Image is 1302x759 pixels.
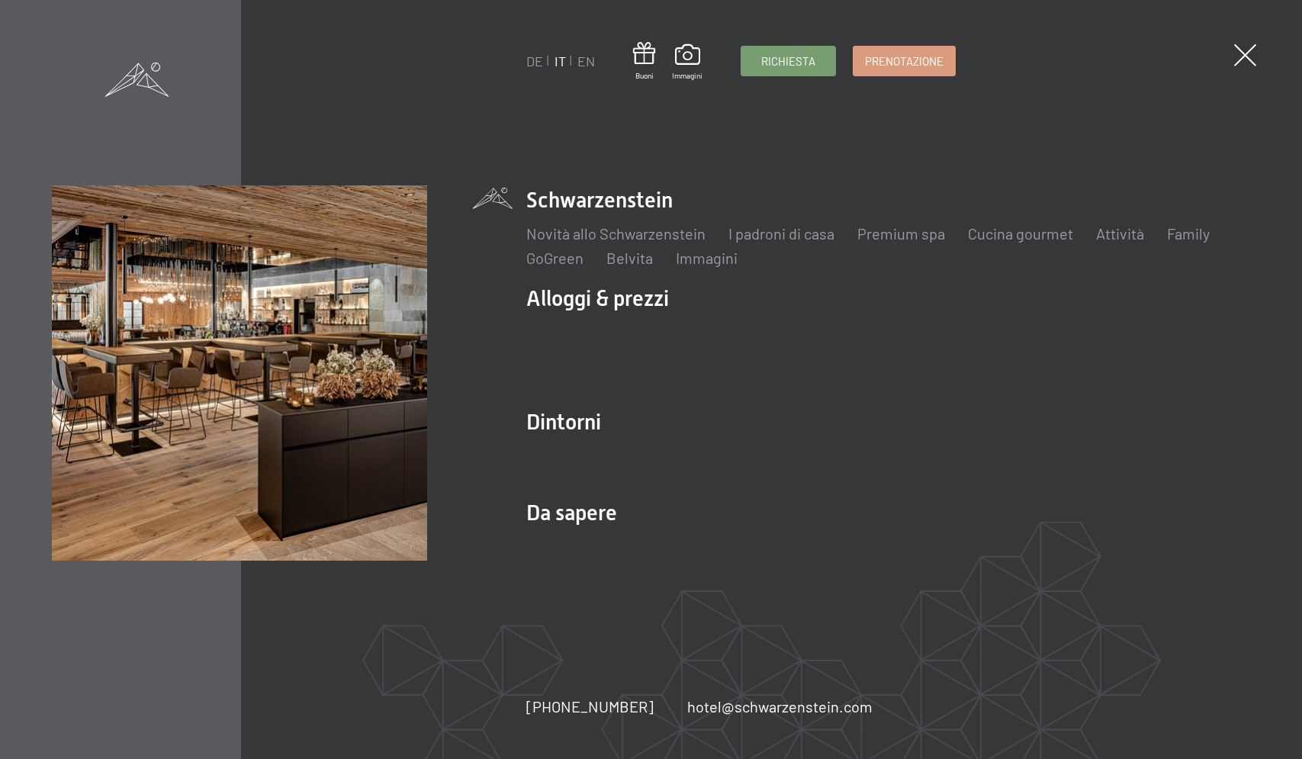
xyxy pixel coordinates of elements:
a: Richiesta [741,47,835,76]
a: Belvita [606,249,653,267]
a: EN [577,53,595,69]
a: Prenotazione [854,47,955,76]
span: Buoni [633,70,655,81]
a: hotel@schwarzenstein.com [687,696,873,717]
span: Richiesta [761,53,815,69]
a: GoGreen [526,249,583,267]
a: Attività [1096,224,1144,243]
span: Prenotazione [865,53,944,69]
a: [PHONE_NUMBER] [526,696,654,717]
a: I padroni di casa [728,224,834,243]
a: Novità allo Schwarzenstein [526,224,706,243]
a: Cucina gourmet [968,224,1073,243]
span: [PHONE_NUMBER] [526,697,654,716]
span: Immagini [672,70,702,81]
a: Buoni [633,42,655,81]
a: Immagini [672,44,702,81]
a: Family [1167,224,1210,243]
a: Premium spa [857,224,945,243]
a: IT [555,53,566,69]
a: Immagini [676,249,738,267]
a: DE [526,53,543,69]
